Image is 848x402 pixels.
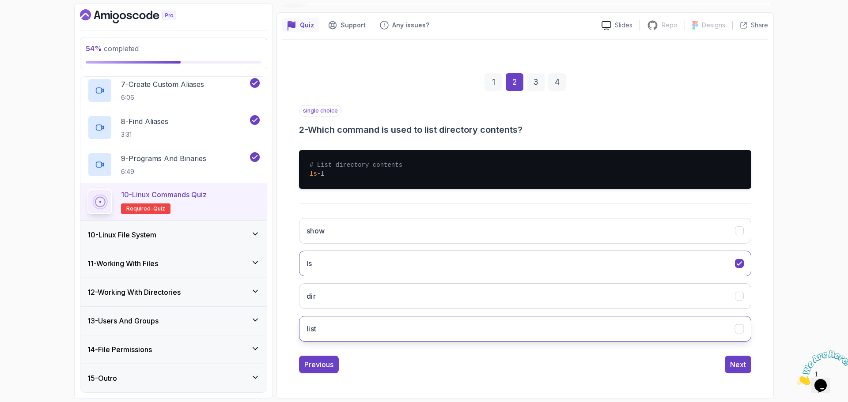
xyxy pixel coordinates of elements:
[121,79,204,90] p: 7 - Create Custom Aliases
[299,218,751,244] button: show
[310,162,402,169] span: # List directory contents
[126,205,153,212] span: Required-
[299,251,751,276] button: ls
[121,116,168,127] p: 8 - Find Aliases
[304,359,333,370] div: Previous
[730,359,746,370] div: Next
[307,225,325,236] h3: show
[793,347,848,389] iframe: chat widget
[87,287,181,297] h3: 12 - Working With Directories
[341,21,366,30] p: Support
[153,205,165,212] span: quiz
[87,258,158,269] h3: 11 - Working With Files
[4,4,58,38] img: Chat attention grabber
[87,344,152,355] h3: 14 - File Permissions
[80,364,267,392] button: 15-Outro
[121,93,204,102] p: 6:06
[87,229,156,240] h3: 10 - Linux File System
[527,73,545,91] div: 3
[121,130,168,139] p: 3:31
[594,21,640,30] a: Slides
[375,18,435,32] button: Feedback button
[392,21,429,30] p: Any issues?
[751,21,768,30] p: Share
[121,167,206,176] p: 6:49
[615,21,632,30] p: Slides
[4,4,7,11] span: 1
[732,21,768,30] button: Share
[299,356,339,373] button: Previous
[299,105,342,116] p: single choice
[323,18,371,32] button: Support button
[506,73,523,91] div: 2
[485,73,502,91] div: 1
[299,124,751,136] h3: 2 - Which command is used to list directory contents?
[80,249,267,278] button: 11-Working With Files
[307,258,312,269] h3: ls
[121,189,207,200] p: 10 - Linux Commands Quiz
[702,21,725,30] p: Designs
[299,316,751,342] button: list
[725,356,751,373] button: Next
[87,115,260,140] button: 8-Find Aliases3:31
[548,73,566,91] div: 4
[87,78,260,103] button: 7-Create Custom Aliases6:06
[121,153,206,164] p: 9 - Programs And Binaries
[87,373,117,383] h3: 15 - Outro
[86,44,139,53] span: completed
[87,189,260,214] button: 10-Linux Commands QuizRequired-quiz
[80,307,267,335] button: 13-Users And Groups
[80,278,267,306] button: 12-Working With Directories
[282,18,319,32] button: quiz button
[307,323,317,334] h3: list
[310,170,317,177] span: ls
[300,21,314,30] p: Quiz
[80,335,267,364] button: 14-File Permissions
[299,283,751,309] button: dir
[87,152,260,177] button: 9-Programs And Binaries6:49
[87,316,159,326] h3: 13 - Users And Groups
[299,150,751,189] pre: -l
[80,221,267,249] button: 10-Linux File System
[307,291,316,301] h3: dir
[86,44,102,53] span: 54 %
[662,21,678,30] p: Repo
[80,9,197,23] a: Dashboard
